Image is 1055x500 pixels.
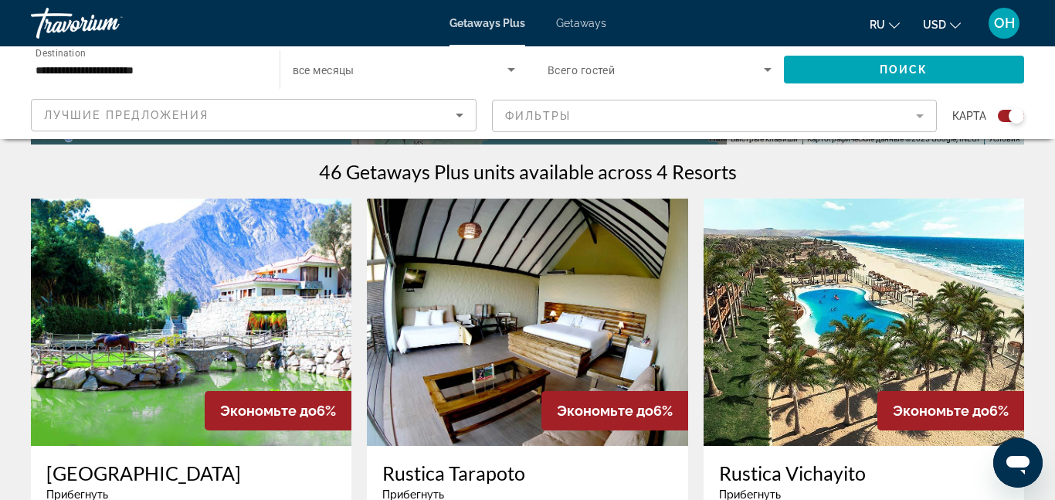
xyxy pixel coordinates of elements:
[704,199,1024,446] img: ii_ruy1.jpg
[46,461,336,485] a: [GEOGRAPHIC_DATA]
[880,63,928,76] span: Поиск
[367,199,687,446] img: ii_rut1.jpg
[557,403,653,419] span: Экономьте до
[984,7,1024,39] button: User Menu
[719,461,1009,485] a: Rustica Vichayito
[293,64,354,77] span: все месяцы
[220,403,317,419] span: Экономьте до
[31,199,351,446] img: ii_sce1.jpg
[382,461,672,485] a: Rustica Tarapoto
[44,106,463,124] mat-select: Sort by
[784,56,1025,83] button: Поиск
[952,105,986,127] span: карта
[548,64,615,77] span: Всего гостей
[923,13,961,36] button: Change currency
[893,403,989,419] span: Экономьте до
[556,17,606,29] a: Getaways
[870,13,900,36] button: Change language
[877,391,1024,430] div: 6%
[205,391,351,430] div: 6%
[870,19,885,31] span: ru
[492,99,938,133] button: Filter
[31,3,185,43] a: Travorium
[36,47,86,58] span: Destination
[449,17,525,29] a: Getaways Plus
[731,134,798,145] button: Быстрые клавиши
[993,438,1043,488] iframe: Кнопка запуска окна обмена сообщениями
[994,15,1015,31] span: OH
[923,19,946,31] span: USD
[541,391,688,430] div: 6%
[44,109,209,121] span: Лучшие предложения
[319,160,737,183] h1: 46 Getaways Plus units available across 4 Resorts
